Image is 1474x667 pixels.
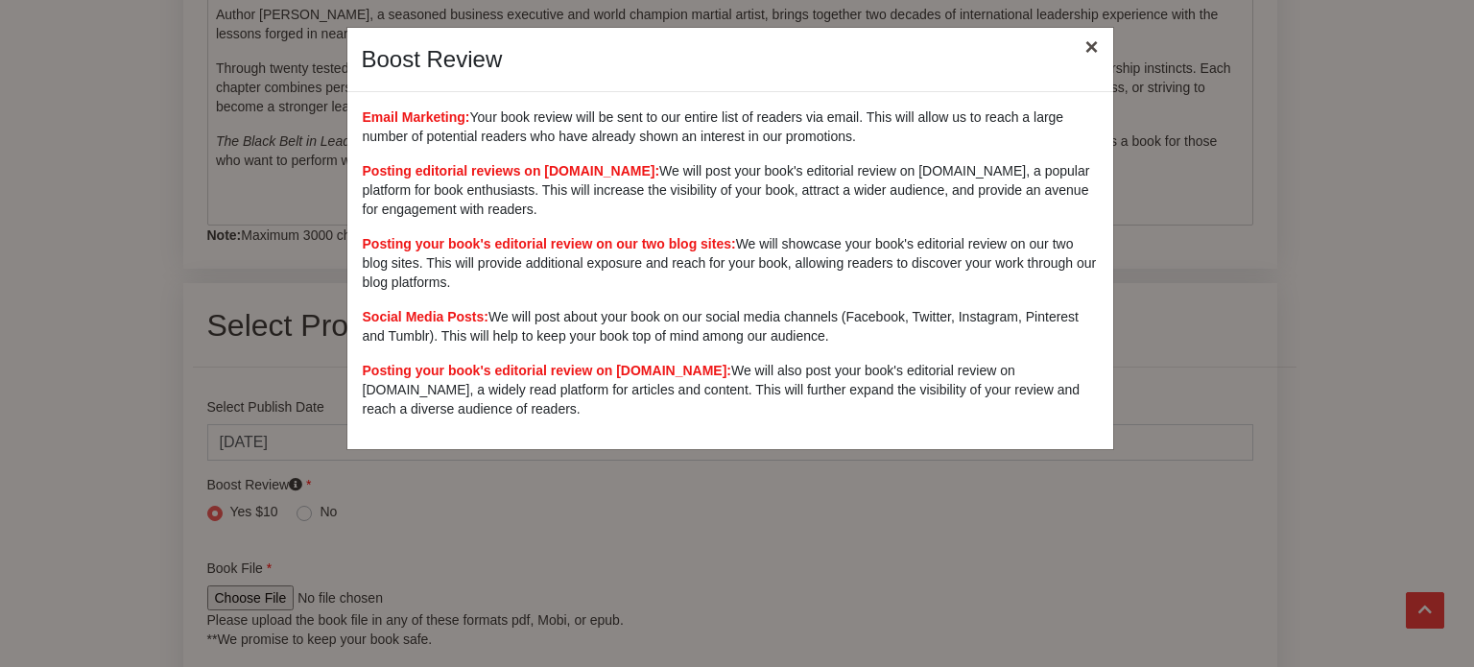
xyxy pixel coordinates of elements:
[363,361,1098,418] p: We will also post your book's editorial review on [DOMAIN_NAME], a widely read platform for artic...
[363,234,1098,292] p: We will showcase your book's editorial review on our two blog sites. This will provide additional...
[363,107,1098,146] p: Your book review will be sent to our entire list of readers via email. This will allow us to reac...
[363,236,736,251] b: Posting your book's editorial review on our two blog sites:
[363,309,488,324] b: Social Media Posts:
[363,109,470,125] b: Email Marketing:
[363,307,1098,345] p: We will post about your book on our social media channels (Facebook, Twitter, Instagram, Pinteres...
[363,161,1098,219] p: We will post your book's editorial review on [DOMAIN_NAME], a popular platform for book enthusias...
[1069,20,1113,74] button: ×
[363,363,731,378] b: Posting your book's editorial review on [DOMAIN_NAME]:
[362,42,503,77] div: Boost Review
[363,163,660,179] b: Posting editorial reviews on [DOMAIN_NAME]:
